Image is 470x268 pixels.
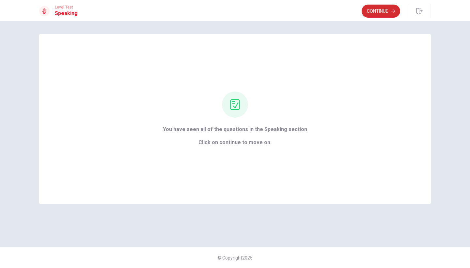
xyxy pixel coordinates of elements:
[217,255,253,260] span: © Copyright 2025
[163,126,307,133] span: You have seen all of the questions in the Speaking section
[362,5,400,18] button: Continue
[55,5,78,9] span: Level Test
[55,9,78,17] h1: Speaking
[163,139,307,146] span: Click on continue to move on.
